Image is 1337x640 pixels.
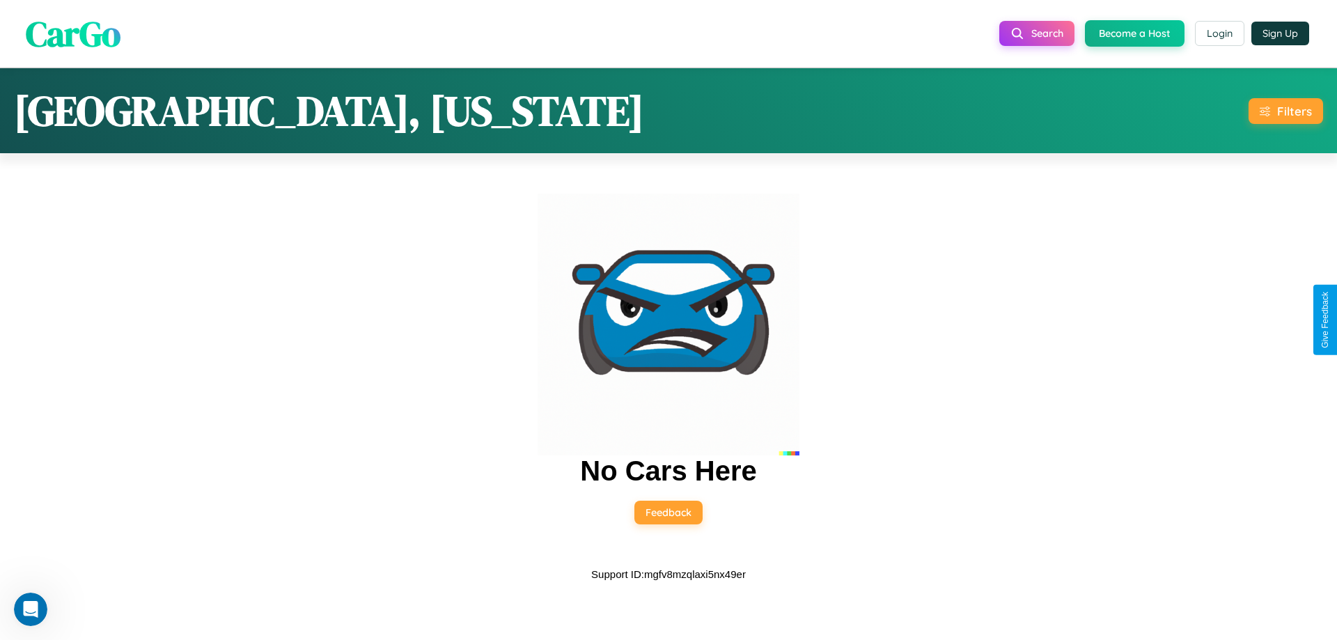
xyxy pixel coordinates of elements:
div: Give Feedback [1320,292,1330,348]
img: car [538,194,799,455]
span: CarGo [26,9,120,57]
button: Login [1195,21,1244,46]
div: Filters [1277,104,1312,118]
span: Search [1031,27,1063,40]
iframe: Intercom live chat [14,593,47,626]
button: Feedback [634,501,703,524]
p: Support ID: mgfv8mzqlaxi5nx49er [591,565,746,584]
button: Search [999,21,1074,46]
button: Filters [1249,98,1323,124]
h1: [GEOGRAPHIC_DATA], [US_STATE] [14,82,644,139]
button: Become a Host [1085,20,1184,47]
h2: No Cars Here [580,455,756,487]
button: Sign Up [1251,22,1309,45]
